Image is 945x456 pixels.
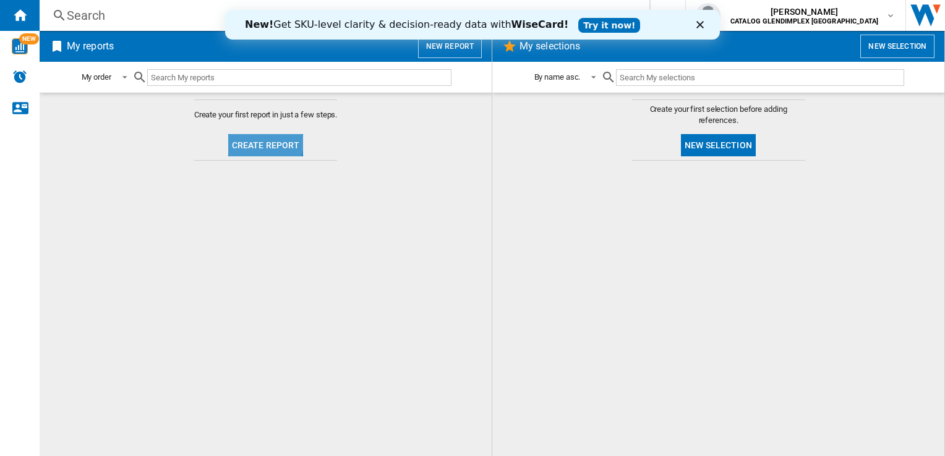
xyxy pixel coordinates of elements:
[82,72,111,82] div: My order
[12,69,27,84] img: alerts-logo.svg
[225,10,720,40] iframe: Intercom live chat banner
[19,33,39,44] span: NEW
[12,38,28,54] img: wise-card.svg
[860,35,934,58] button: New selection
[64,35,116,58] h2: My reports
[67,7,617,24] div: Search
[730,17,878,25] b: CATALOG GLENDIMPLEX [GEOGRAPHIC_DATA]
[471,11,484,19] div: Close
[534,72,581,82] div: By name asc.
[730,6,878,18] span: [PERSON_NAME]
[228,134,304,156] button: Create report
[632,104,805,126] span: Create your first selection before adding references.
[681,134,756,156] button: New selection
[517,35,583,58] h2: My selections
[418,35,482,58] button: New report
[616,69,904,86] input: Search My selections
[147,69,451,86] input: Search My reports
[194,109,338,120] span: Create your first report in just a few steps.
[696,3,721,28] img: profile.jpg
